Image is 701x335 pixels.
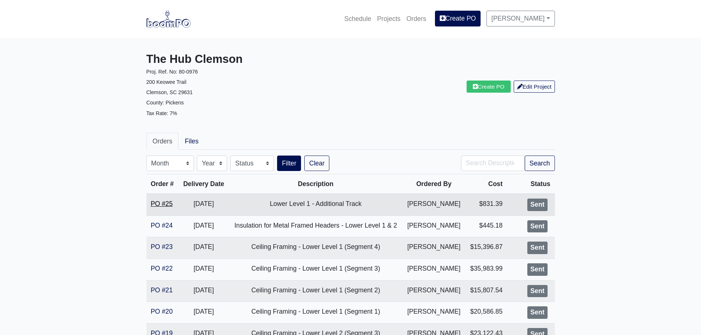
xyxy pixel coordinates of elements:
[465,302,507,324] td: $20,586.85
[146,174,179,194] th: Order #
[527,220,547,233] div: Sent
[151,265,173,272] a: PO #22
[151,200,173,207] a: PO #25
[403,215,465,237] td: [PERSON_NAME]
[178,133,205,150] a: Files
[151,286,173,294] a: PO #21
[465,259,507,280] td: $35,983.99
[435,11,481,26] a: Create PO
[146,69,198,75] small: Proj. Ref. No: 80-0976
[374,11,404,27] a: Projects
[229,280,403,302] td: Ceiling Framing - Lower Level 1 (Segment 2)
[527,242,547,254] div: Sent
[514,81,555,93] a: Edit Project
[467,81,511,93] a: Create PO
[403,280,465,302] td: [PERSON_NAME]
[229,237,403,259] td: Ceiling Framing - Lower Level 1 (Segment 4)
[229,302,403,324] td: Ceiling Framing - Lower Level 1 (Segment 1)
[229,194,403,215] td: Lower Level 1 - Additional Track
[277,156,301,171] button: Filter
[403,11,429,27] a: Orders
[465,174,507,194] th: Cost
[341,11,374,27] a: Schedule
[403,194,465,215] td: [PERSON_NAME]
[465,237,507,259] td: $15,396.87
[146,110,177,116] small: Tax Rate: 7%
[178,237,229,259] td: [DATE]
[178,302,229,324] td: [DATE]
[151,308,173,315] a: PO #20
[527,285,547,297] div: Sent
[465,215,507,237] td: $445.18
[146,100,184,106] small: County: Pickens
[403,259,465,280] td: [PERSON_NAME]
[461,156,525,171] input: Search
[178,280,229,302] td: [DATE]
[146,10,191,27] img: boomPO
[527,306,547,319] div: Sent
[403,302,465,324] td: [PERSON_NAME]
[178,259,229,280] td: [DATE]
[465,280,507,302] td: $15,807.54
[527,199,547,211] div: Sent
[486,11,555,26] a: [PERSON_NAME]
[146,53,345,66] h3: The Hub Clemson
[146,79,187,85] small: 200 Keowee Trail
[403,237,465,259] td: [PERSON_NAME]
[178,215,229,237] td: [DATE]
[527,263,547,276] div: Sent
[229,174,403,194] th: Description
[229,215,403,237] td: Insulation for Metal Framed Headers - Lower Level 1 & 2
[229,259,403,280] td: Ceiling Framing - Lower Level 1 (Segment 3)
[178,194,229,215] td: [DATE]
[151,222,173,229] a: PO #24
[151,243,173,250] a: PO #23
[146,133,179,150] a: Orders
[507,174,555,194] th: Status
[465,194,507,215] td: $831.39
[304,156,329,171] a: Clear
[146,89,193,95] small: Clemson, SC 29631
[178,174,229,194] th: Delivery Date
[525,156,555,171] button: Search
[403,174,465,194] th: Ordered By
